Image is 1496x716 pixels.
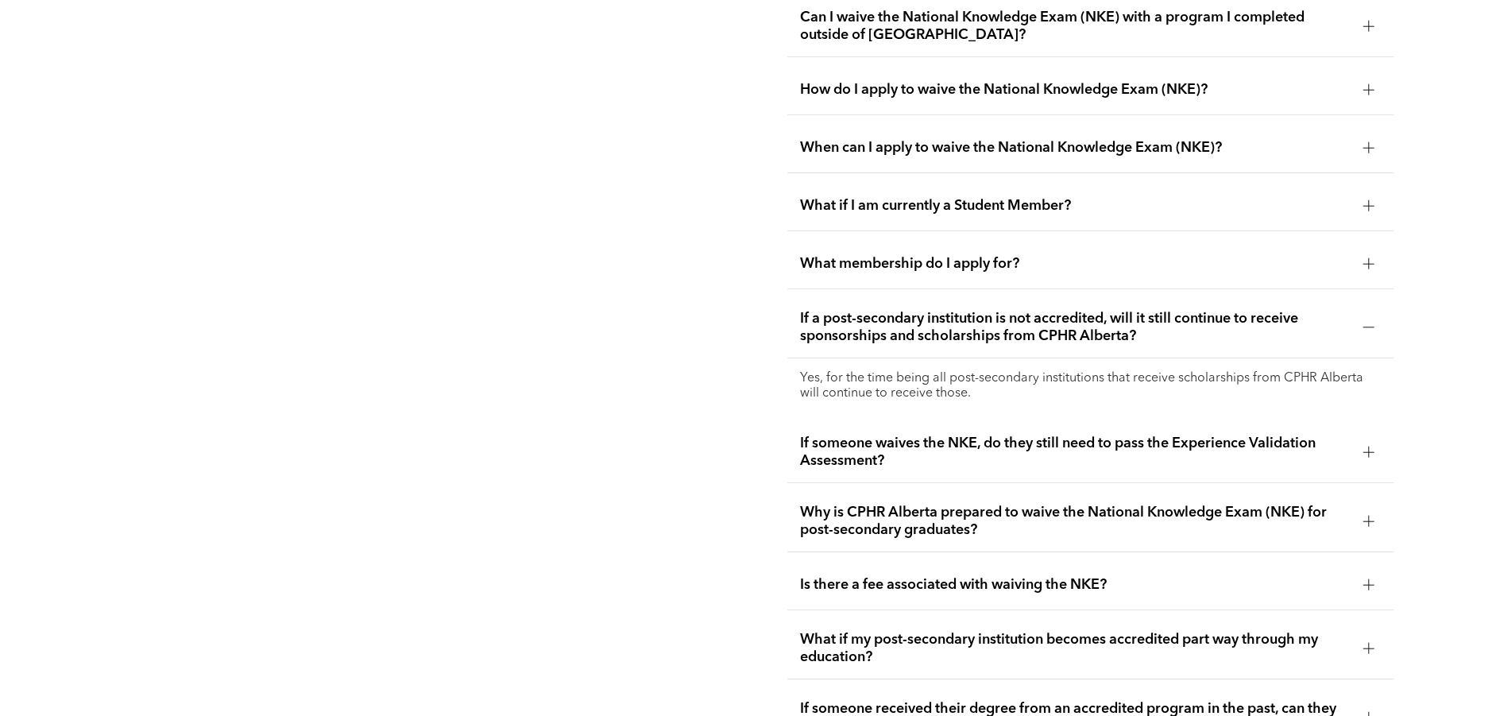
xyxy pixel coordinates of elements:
span: What if I am currently a Student Member? [800,197,1351,215]
span: What membership do I apply for? [800,255,1351,273]
span: How do I apply to waive the National Knowledge Exam (NKE)? [800,81,1351,99]
span: If someone waives the NKE, do they still need to pass the Experience Validation Assessment? [800,435,1351,470]
span: Why is CPHR Alberta prepared to waive the National Knowledge Exam (NKE) for post-secondary gradua... [800,504,1351,539]
span: If a post-secondary institution is not accredited, will it still continue to receive sponsorships... [800,310,1351,345]
span: Is there a fee associated with waiving the NKE? [800,576,1351,594]
p: Yes, for the time being all post-secondary institutions that receive scholarships from CPHR Alber... [800,371,1381,401]
span: When can I apply to waive the National Knowledge Exam (NKE)? [800,139,1351,157]
span: What if my post-secondary institution becomes accredited part way through my education? [800,631,1351,666]
span: Can I waive the National Knowledge Exam (NKE) with a program I completed outside of [GEOGRAPHIC_D... [800,9,1351,44]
